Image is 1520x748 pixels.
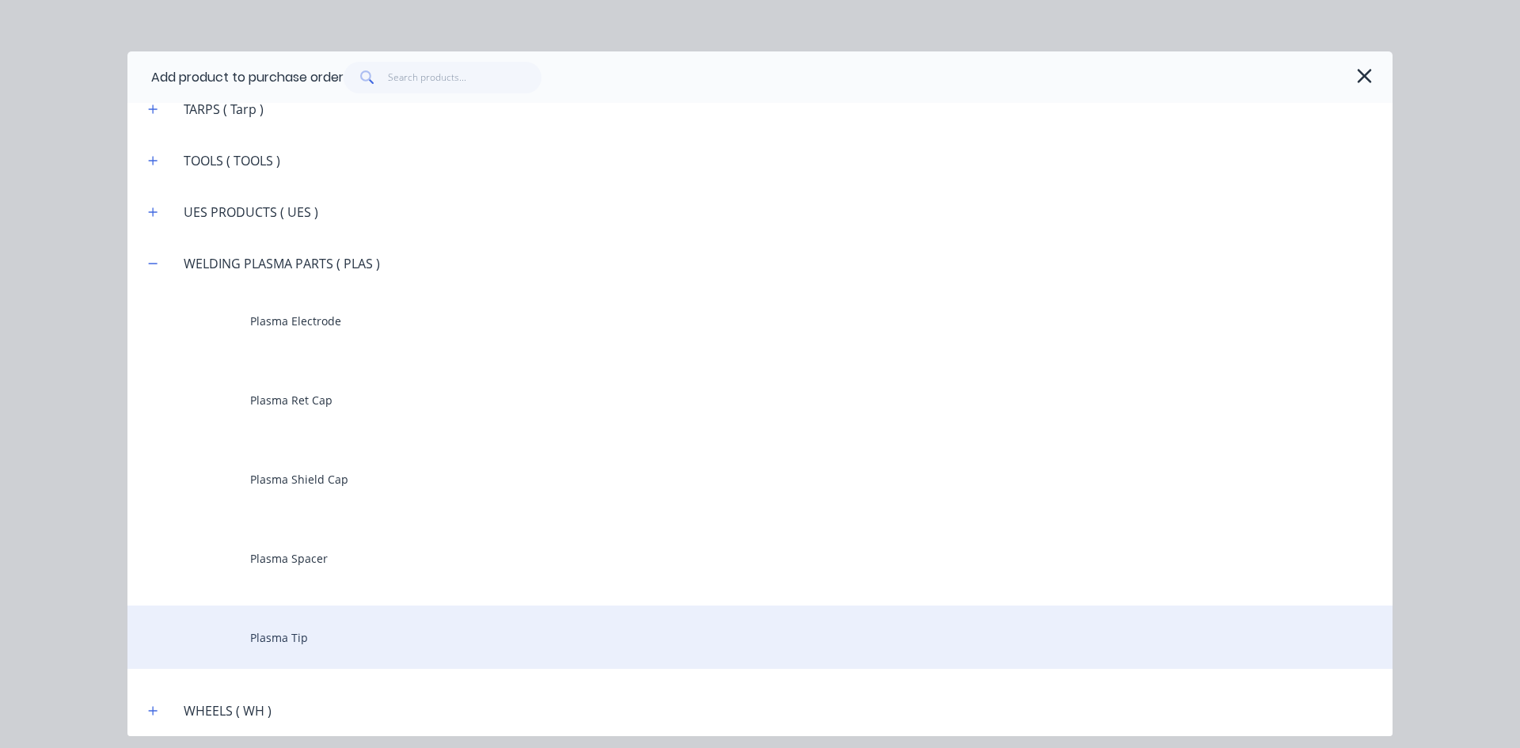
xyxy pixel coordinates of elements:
[388,62,542,93] input: Search products...
[171,203,331,222] div: UES PRODUCTS ( UES )
[171,701,284,720] div: WHEELS ( WH )
[171,254,393,273] div: WELDING PLASMA PARTS ( PLAS )
[171,100,276,119] div: TARPS ( Tarp )
[171,151,293,170] div: TOOLS ( TOOLS )
[151,68,344,87] div: Add product to purchase order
